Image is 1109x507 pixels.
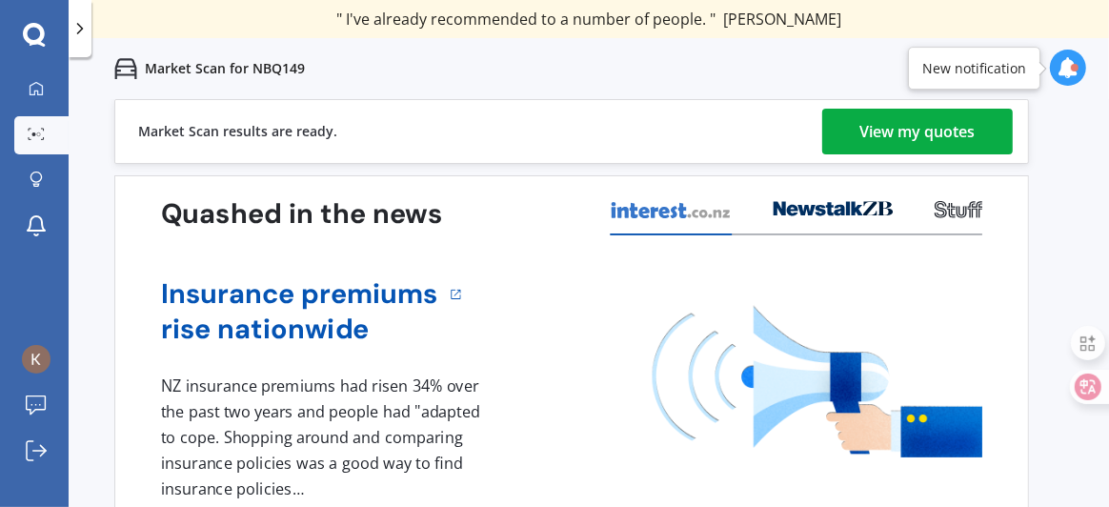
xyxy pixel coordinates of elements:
a: Insurance premiums [161,276,438,312]
div: New notification [922,59,1026,78]
img: media image [653,306,982,457]
img: car.f15378c7a67c060ca3f3.svg [114,57,137,80]
h3: Quashed in the news [161,197,442,233]
div: Market Scan results are ready. [138,100,337,163]
div: NZ insurance premiums had risen 34% over the past two years and people had "adapted to cope. Shop... [161,375,487,502]
a: rise nationwide [161,312,438,347]
img: ACg8ocKjZGxYS3xYkWPqQEYgYjUk9_Vm2sn-zSQsdVw4QjO8Zd0FuQ=s96-c [22,345,50,374]
p: Market Scan for NBQ149 [145,59,305,78]
div: View my quotes [860,109,976,154]
a: View my quotes [822,109,1013,154]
